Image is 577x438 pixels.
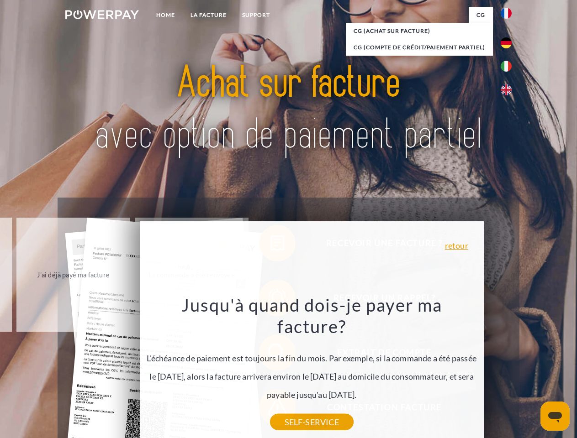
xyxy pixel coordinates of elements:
img: de [501,37,512,48]
a: CG [469,7,493,23]
img: title-powerpay_fr.svg [87,44,490,175]
a: retour [445,241,468,250]
iframe: Bouton de lancement de la fenêtre de messagerie [540,401,570,431]
a: SELF-SERVICE [270,414,354,430]
a: LA FACTURE [183,7,234,23]
a: Support [234,7,278,23]
img: it [501,61,512,72]
img: fr [501,8,512,19]
a: CG (achat sur facture) [346,23,493,39]
h3: Jusqu'à quand dois-je payer ma facture? [145,294,478,338]
a: Home [148,7,183,23]
div: L'échéance de paiement est toujours la fin du mois. Par exemple, si la commande a été passée le [... [145,294,478,422]
img: en [501,84,512,95]
div: J'ai déjà payé ma facture [22,268,125,281]
img: logo-powerpay-white.svg [65,10,139,19]
a: CG (Compte de crédit/paiement partiel) [346,39,493,56]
